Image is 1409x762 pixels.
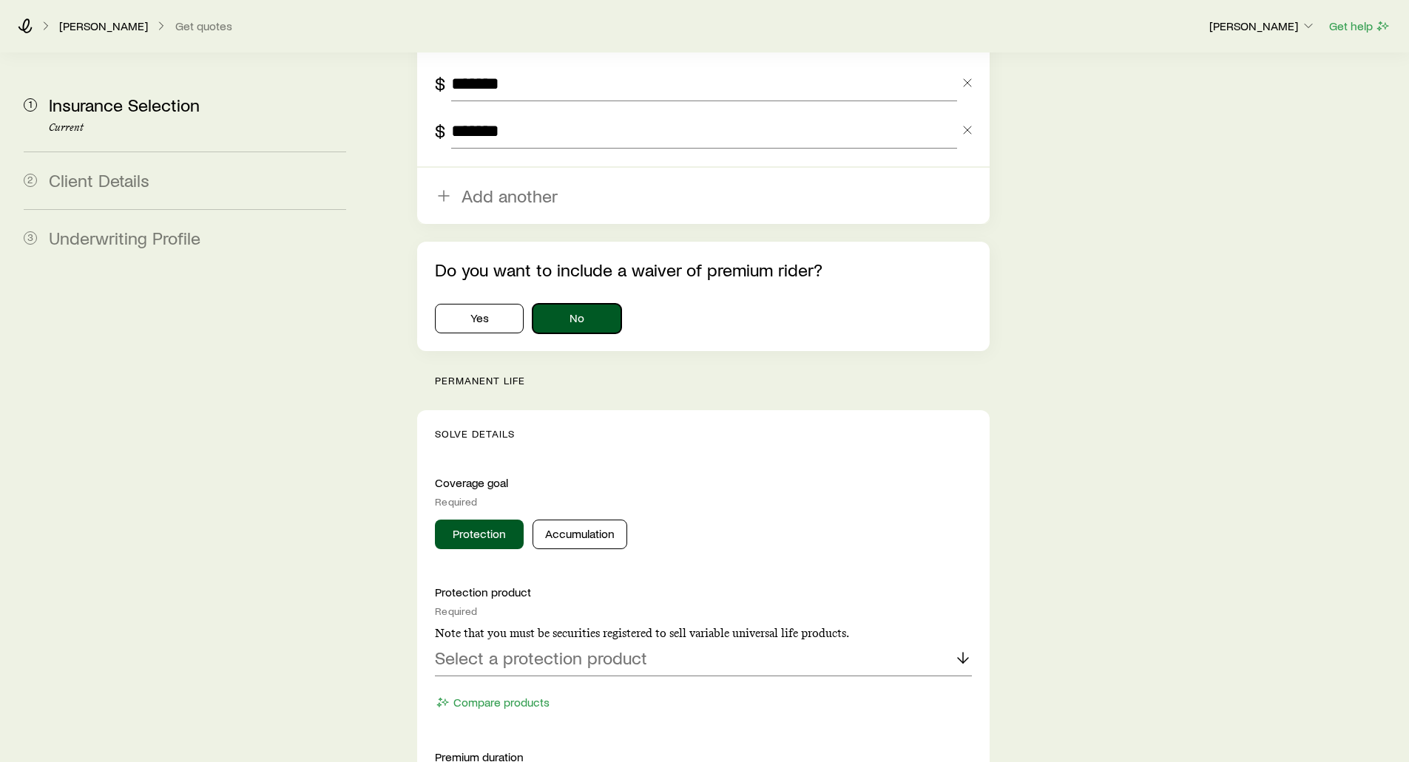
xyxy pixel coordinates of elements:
button: Add another [417,168,989,224]
p: Do you want to include a waiver of premium rider? [435,259,971,280]
p: Coverage goal [435,475,971,490]
div: Required [435,605,971,617]
p: [PERSON_NAME] [1209,18,1316,33]
span: Insurance Selection [49,94,200,115]
div: Required [435,496,971,508]
span: 3 [24,231,37,245]
button: Compare products [435,694,550,711]
p: Protection product [435,585,971,599]
button: Protection [435,520,524,549]
div: $ [435,120,445,141]
button: Get quotes [175,19,233,33]
button: No [533,304,621,333]
p: permanent life [435,375,989,387]
p: Current [49,122,346,134]
p: Solve Details [435,428,971,440]
p: Select a protection product [435,647,647,668]
div: $ [435,73,445,94]
span: 1 [24,98,37,112]
p: [PERSON_NAME] [59,18,148,33]
span: Client Details [49,169,149,191]
span: Underwriting Profile [49,227,200,248]
span: 2 [24,174,37,187]
button: [PERSON_NAME] [1209,18,1317,35]
button: Accumulation [533,520,627,549]
p: Note that you must be securities registered to sell variable universal life products. [435,626,971,641]
button: Yes [435,304,524,333]
button: Get help [1328,18,1391,35]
